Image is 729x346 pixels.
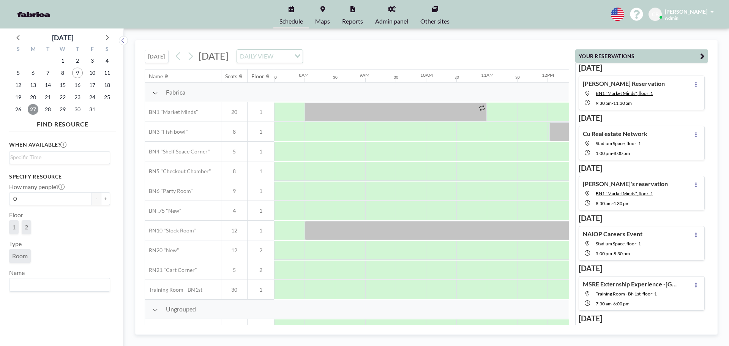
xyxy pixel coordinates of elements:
span: 1 [248,148,274,155]
span: 1 [248,207,274,214]
span: Wednesday, October 22, 2025 [57,92,68,103]
span: Sunday, October 26, 2025 [13,104,24,115]
span: BN3 "Fish bowl" [145,128,188,135]
span: Tuesday, October 28, 2025 [43,104,53,115]
button: + [101,192,110,205]
h4: [PERSON_NAME]'s reservation [583,180,668,188]
h3: [DATE] [579,63,705,73]
span: Sunday, October 19, 2025 [13,92,24,103]
span: Monday, October 13, 2025 [28,80,38,90]
span: - [612,150,614,156]
span: 8:30 PM [614,251,630,256]
span: 1 [248,168,274,175]
span: Training Room - BN1st, floor: 1 [596,291,657,297]
span: 5:00 PM [596,251,612,256]
div: Search for option [9,152,110,163]
span: Wednesday, October 29, 2025 [57,104,68,115]
span: Saturday, October 11, 2025 [102,68,112,78]
span: Monday, October 6, 2025 [28,68,38,78]
span: RN21 "Cart Corner" [145,267,197,273]
span: 11:30 AM [613,100,632,106]
span: [DATE] [199,50,229,62]
div: 30 [394,75,398,80]
div: 8AM [299,72,309,78]
span: BN4 "Shelf Space Corner" [145,148,210,155]
label: Floor [9,211,23,219]
h3: [DATE] [579,314,705,323]
span: Saturday, October 18, 2025 [102,80,112,90]
div: W [55,45,70,55]
h4: [PERSON_NAME] Reservation [583,80,665,87]
div: [DATE] [52,32,73,43]
span: Thursday, October 9, 2025 [72,68,83,78]
span: Friday, October 31, 2025 [87,104,98,115]
div: 10AM [420,72,433,78]
div: 30 [272,75,277,80]
span: BN6 "Party Room" [145,188,193,194]
div: 30 [515,75,520,80]
span: Friday, October 24, 2025 [87,92,98,103]
span: Wednesday, October 1, 2025 [57,55,68,66]
span: Friday, October 17, 2025 [87,80,98,90]
div: Name [149,73,163,80]
span: Thursday, October 23, 2025 [72,92,83,103]
span: 6:00 PM [613,301,630,307]
span: BN1 "Market Minds", floor: 1 [596,90,653,96]
span: 5 [221,267,247,273]
span: 12 [221,227,247,234]
span: [PERSON_NAME] [665,8,707,15]
span: BN .75 "New" [145,207,181,214]
span: 20 [221,109,247,115]
span: Training Room - BN1st [145,286,202,293]
span: 9 [221,188,247,194]
span: Schedule [279,18,303,24]
span: Thursday, October 2, 2025 [72,55,83,66]
span: 8 [221,128,247,135]
div: Search for option [237,50,303,63]
div: F [85,45,99,55]
div: 30 [333,75,338,80]
span: Maps [315,18,330,24]
span: - [612,251,614,256]
div: T [41,45,55,55]
span: 1:00 PM [596,150,612,156]
span: 8 [221,168,247,175]
span: 1 [248,109,274,115]
label: Name [9,269,25,276]
span: Admin [665,15,679,21]
span: 1 [248,188,274,194]
span: - [612,201,613,206]
span: Tuesday, October 14, 2025 [43,80,53,90]
span: Room [12,252,28,259]
span: 4 [221,207,247,214]
span: Monday, October 27, 2025 [28,104,38,115]
span: 7:30 AM [596,301,612,307]
span: Ungrouped [166,305,196,313]
h4: Cu Real estate Network [583,130,647,137]
label: How many people? [9,183,65,191]
div: 9AM [360,72,369,78]
div: T [70,45,85,55]
span: 2 [25,223,28,231]
span: Reports [342,18,363,24]
h4: MSRE Externship Experience -[GEOGRAPHIC_DATA] [583,280,678,288]
div: 11AM [481,72,494,78]
h3: Specify resource [9,173,110,180]
span: DAILY VIEW [238,51,275,61]
span: Tuesday, October 7, 2025 [43,68,53,78]
span: 8:30 AM [596,201,612,206]
div: 12PM [542,72,554,78]
span: - [612,301,613,307]
span: 8:00 PM [614,150,630,156]
span: 5 [221,148,247,155]
span: Wednesday, October 8, 2025 [57,68,68,78]
span: Admin panel [375,18,408,24]
span: Other sites [420,18,450,24]
span: 2 [248,247,274,254]
span: 1 [12,223,16,231]
h3: [DATE] [579,213,705,223]
label: Type [9,240,22,248]
button: - [92,192,101,205]
img: organization-logo [12,7,55,22]
div: 30 [454,75,459,80]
